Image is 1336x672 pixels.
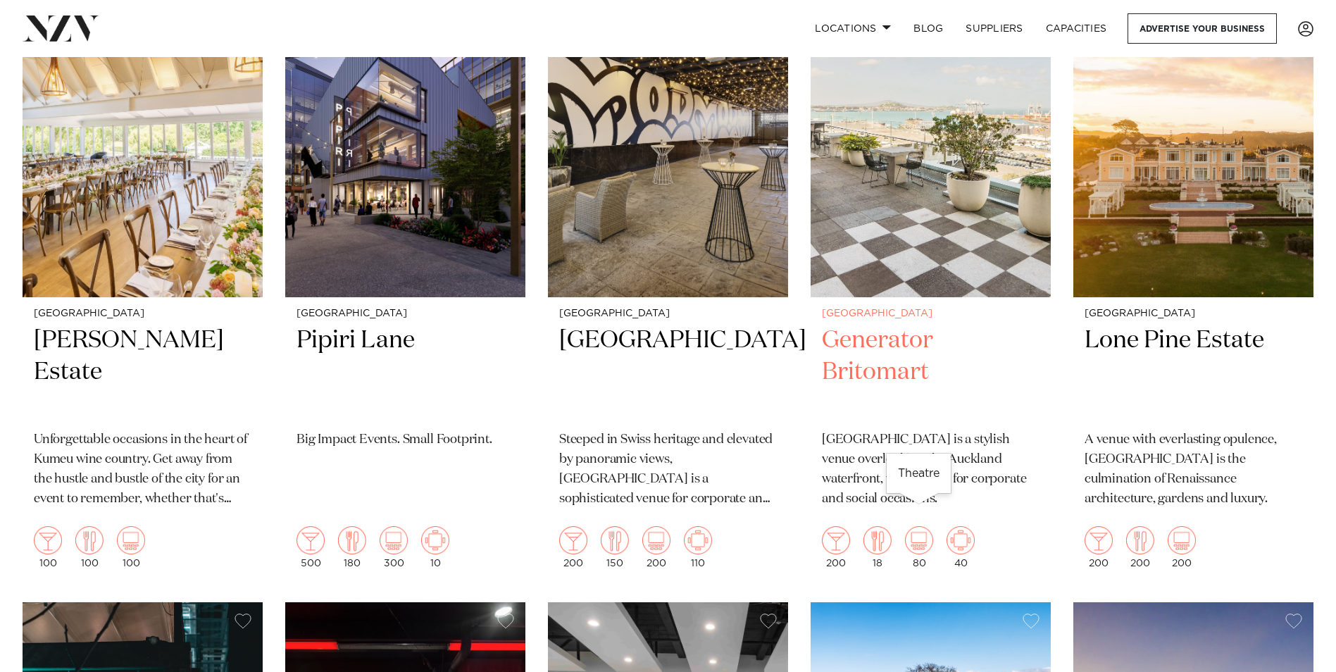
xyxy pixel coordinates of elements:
[1168,526,1196,568] div: 200
[380,526,408,554] img: theatre.png
[887,454,951,493] div: Theatre
[642,526,670,554] img: theatre.png
[75,526,104,568] div: 100
[338,526,366,554] img: dining.png
[947,526,975,554] img: meeting.png
[117,526,145,554] img: theatre.png
[1126,526,1154,554] img: dining.png
[601,526,629,568] div: 150
[559,309,777,319] small: [GEOGRAPHIC_DATA]
[905,526,933,554] img: theatre.png
[296,526,325,568] div: 500
[559,526,587,554] img: cocktail.png
[863,526,892,554] img: dining.png
[34,430,251,509] p: Unforgettable occasions in the heart of Kumeu wine country. Get away from the hustle and bustle o...
[559,526,587,568] div: 200
[296,325,514,420] h2: Pipiri Lane
[804,13,902,44] a: Locations
[34,526,62,568] div: 100
[1126,526,1154,568] div: 200
[559,430,777,509] p: Steeped in Swiss heritage and elevated by panoramic views, [GEOGRAPHIC_DATA] is a sophisticated v...
[1168,526,1196,554] img: theatre.png
[296,526,325,554] img: cocktail.png
[1128,13,1277,44] a: Advertise your business
[822,430,1040,509] p: [GEOGRAPHIC_DATA] is a stylish venue overlooking the Auckland waterfront, with spaces for corpora...
[642,526,670,568] div: 200
[1085,309,1302,319] small: [GEOGRAPHIC_DATA]
[559,325,777,420] h2: [GEOGRAPHIC_DATA]
[822,526,850,554] img: cocktail.png
[822,526,850,568] div: 200
[947,526,975,568] div: 40
[1085,325,1302,420] h2: Lone Pine Estate
[954,13,1034,44] a: SUPPLIERS
[1085,526,1113,554] img: cocktail.png
[421,526,449,554] img: meeting.png
[421,526,449,568] div: 10
[601,526,629,554] img: dining.png
[34,309,251,319] small: [GEOGRAPHIC_DATA]
[338,526,366,568] div: 180
[684,526,712,568] div: 110
[75,526,104,554] img: dining.png
[905,526,933,568] div: 80
[34,325,251,420] h2: [PERSON_NAME] Estate
[863,526,892,568] div: 18
[296,430,514,450] p: Big Impact Events. Small Footprint.
[902,13,954,44] a: BLOG
[1035,13,1118,44] a: Capacities
[296,309,514,319] small: [GEOGRAPHIC_DATA]
[23,15,99,41] img: nzv-logo.png
[380,526,408,568] div: 300
[1085,526,1113,568] div: 200
[117,526,145,568] div: 100
[822,325,1040,420] h2: Generator Britomart
[1085,430,1302,509] p: A venue with everlasting opulence, [GEOGRAPHIC_DATA] is the culmination of Renaissance architectu...
[822,309,1040,319] small: [GEOGRAPHIC_DATA]
[34,526,62,554] img: cocktail.png
[684,526,712,554] img: meeting.png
